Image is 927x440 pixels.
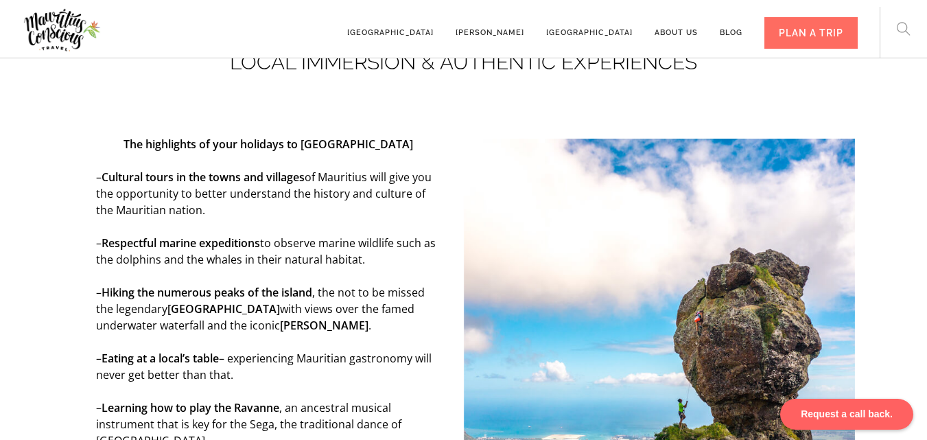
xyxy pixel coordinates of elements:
a: [GEOGRAPHIC_DATA] [347,8,434,45]
strong: Learning how to play the Ravanne [102,400,279,415]
strong: Eating at a local’s table [102,351,219,366]
div: Request a call back. [780,399,913,430]
strong: Respectful marine expeditions [102,235,260,251]
strong: [PERSON_NAME] [280,318,368,333]
span: – to observe marine wildlife such as the dolphins and the whales in their natural habitat. [96,235,436,267]
strong: Cultural tours in the towns and villages [102,170,305,185]
img: Mauritius Conscious Travel [22,4,102,56]
strong: Hiking the numerous peaks of the island [102,285,312,300]
a: [PERSON_NAME] [456,8,524,45]
p: – – experiencing Mauritian gastronomy will never get better than that. [96,350,441,383]
a: PLAN A TRIP [764,8,858,45]
a: About us [655,8,698,45]
p: – , the not to be missed the legendary with views over the famed underwater waterfall and the ico... [96,284,441,334]
p: LOCAL IMMERSION & AUTHENTIC EXPERIENCES [207,54,721,71]
div: PLAN A TRIP [764,17,858,49]
strong: [GEOGRAPHIC_DATA] [167,301,280,316]
strong: The highlights of your holidays to [GEOGRAPHIC_DATA] [124,137,413,152]
a: Blog [720,8,742,45]
a: [GEOGRAPHIC_DATA] [546,8,633,45]
span: – of Mauritius will give you the opportunity to better understand the history and culture of the ... [96,170,432,218]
